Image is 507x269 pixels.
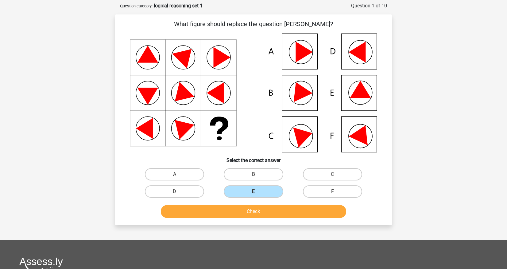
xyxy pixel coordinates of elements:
strong: logical reasoning set 1 [154,3,203,9]
label: F [303,185,362,198]
p: What figure should replace the question [PERSON_NAME]? [125,19,382,29]
label: D [145,185,204,198]
h6: Select the correct answer [125,152,382,163]
label: A [145,168,204,180]
label: B [224,168,283,180]
label: E [224,185,283,198]
button: Check [161,205,346,218]
label: C [303,168,362,180]
small: Question category: [120,4,153,8]
div: Question 1 of 10 [351,2,387,10]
